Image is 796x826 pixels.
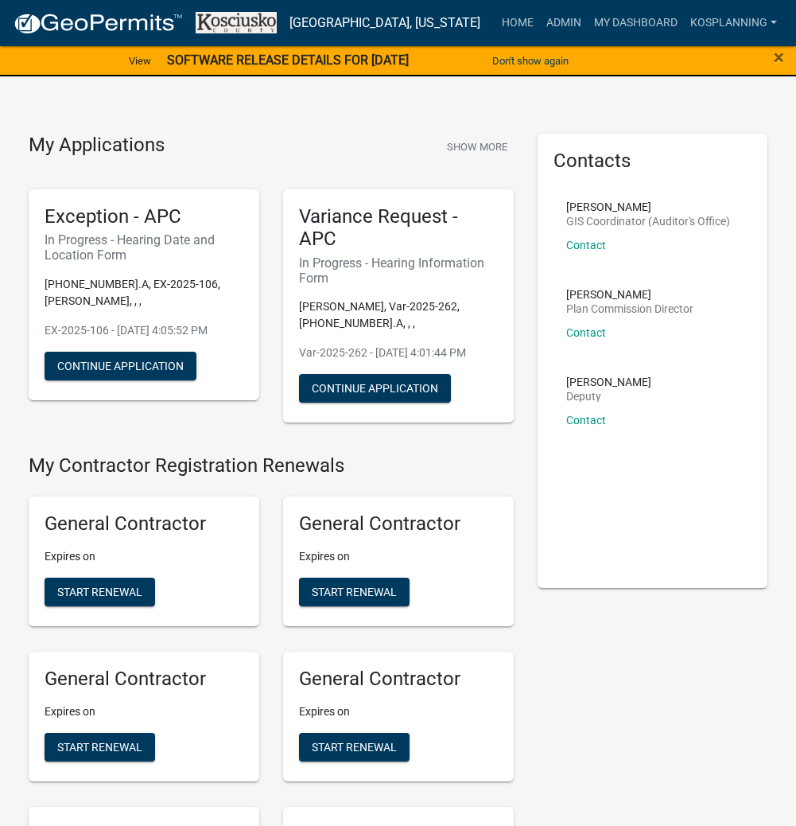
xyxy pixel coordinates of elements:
[299,374,451,403] button: Continue Application
[45,276,243,310] p: [PHONE_NUMBER].A, EX-2025-106, [PERSON_NAME], , ,
[299,298,498,332] p: [PERSON_NAME], Var-2025-262, [PHONE_NUMBER].A, , ,
[566,376,651,388] p: [PERSON_NAME]
[553,150,752,173] h5: Contacts
[588,8,684,38] a: My Dashboard
[299,255,498,286] h6: In Progress - Hearing Information Form
[312,586,397,598] span: Start Renewal
[774,46,784,68] span: ×
[312,740,397,753] span: Start Renewal
[566,201,730,212] p: [PERSON_NAME]
[196,12,277,33] img: Kosciusko County, Indiana
[57,586,142,598] span: Start Renewal
[299,205,498,251] h5: Variance Request - APC
[684,8,783,38] a: kosplanning
[45,512,243,536] h5: General Contractor
[45,668,243,691] h5: General Contractor
[45,205,243,228] h5: Exception - APC
[29,134,165,158] h4: My Applications
[45,352,196,380] button: Continue Application
[486,48,575,74] button: Don't show again
[45,548,243,565] p: Expires on
[566,239,606,251] a: Contact
[289,10,480,37] a: [GEOGRAPHIC_DATA], [US_STATE]
[29,454,514,477] h4: My Contractor Registration Renewals
[566,326,606,339] a: Contact
[45,703,243,720] p: Expires on
[45,578,155,606] button: Start Renewal
[45,232,243,263] h6: In Progress - Hearing Date and Location Form
[566,303,693,314] p: Plan Commission Director
[299,578,410,606] button: Start Renewal
[299,668,498,691] h5: General Contractor
[566,289,693,300] p: [PERSON_NAME]
[299,733,410,762] button: Start Renewal
[299,548,498,565] p: Expires on
[299,345,498,361] p: Var-2025-262 - [DATE] 4:01:44 PM
[566,391,651,402] p: Deputy
[167,53,409,68] strong: SOFTWARE RELEASE DETAILS FOR [DATE]
[774,48,784,67] button: Close
[566,414,606,427] a: Contact
[540,8,588,38] a: Admin
[495,8,540,38] a: Home
[45,322,243,339] p: EX-2025-106 - [DATE] 4:05:52 PM
[57,740,142,753] span: Start Renewal
[566,216,730,227] p: GIS Coordinator (Auditor's Office)
[299,703,498,720] p: Expires on
[299,512,498,536] h5: General Contractor
[122,48,157,74] a: View
[45,733,155,762] button: Start Renewal
[441,134,514,160] button: Show More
